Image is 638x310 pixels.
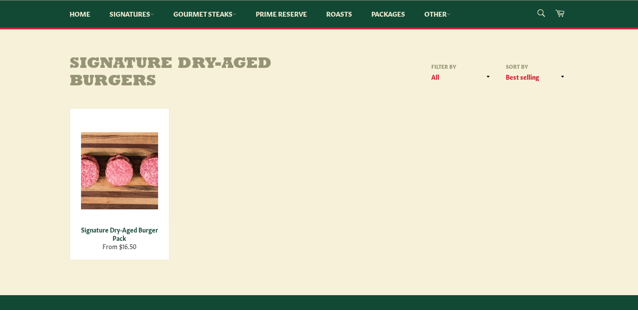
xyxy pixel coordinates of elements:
a: Signature Dry-Aged Burger Pack Signature Dry-Aged Burger Pack From $16.50 [70,108,169,260]
a: Roasts [317,0,361,27]
a: Home [61,0,99,27]
div: Signature Dry-Aged Burger Pack [75,225,163,243]
img: Signature Dry-Aged Burger Pack [81,132,158,209]
a: Prime Reserve [247,0,316,27]
a: Other [416,0,459,27]
div: From $16.50 [75,242,163,250]
a: Signatures [101,0,163,27]
a: Packages [363,0,414,27]
label: Sort by [503,63,569,70]
label: Filter by [429,63,494,70]
a: Gourmet Steaks [165,0,245,27]
h1: Signature Dry-Aged Burgers [70,56,319,90]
